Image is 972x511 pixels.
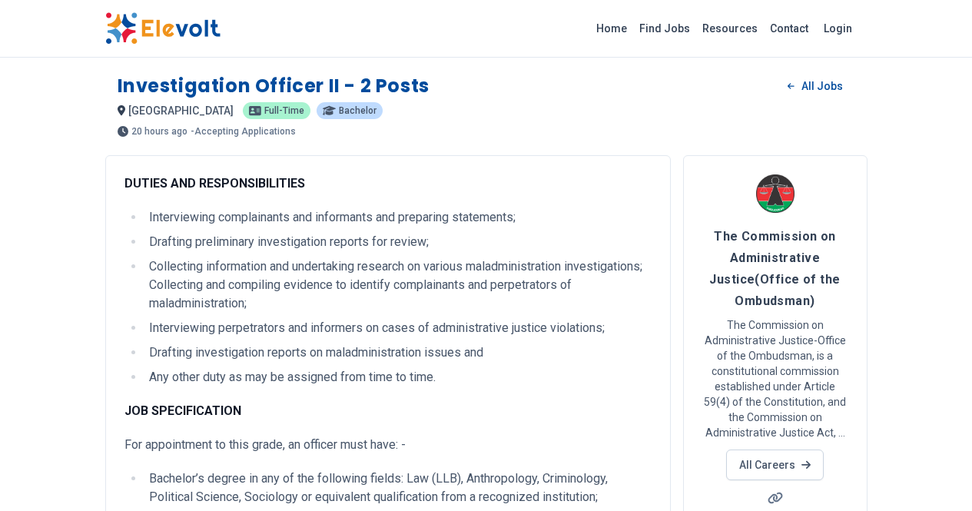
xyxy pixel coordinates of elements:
img: The Commission on Administrative Justice(Office of the Ombudsman) [756,174,795,213]
img: Elevolt [105,12,221,45]
strong: JOB SPECIFICATION [124,403,241,418]
li: Drafting preliminary investigation reports for review; [144,233,652,251]
span: Full-time [264,106,304,115]
strong: DUTIES AND RESPONSIBILITIES [124,176,305,191]
a: Find Jobs [633,16,696,41]
li: Bachelor’s degree in any of the following fields: Law (LLB), Anthropology, Criminology, Political... [144,470,652,506]
a: Login [814,13,861,44]
p: For appointment to this grade, an officer must have: - [124,436,652,454]
li: Any other duty as may be assigned from time to time. [144,368,652,387]
p: - Accepting Applications [191,127,296,136]
p: The Commission on Administrative Justice-Office of the Ombudsman, is a constitutional commission ... [702,317,848,440]
a: Resources [696,16,764,41]
li: Drafting investigation reports on maladministration issues and [144,343,652,362]
li: Interviewing complainants and informants and preparing statements; [144,208,652,227]
li: Collecting information and undertaking research on various maladministration investigations; Coll... [144,257,652,313]
li: Interviewing perpetrators and informers on cases of administrative justice violations; [144,319,652,337]
a: All Careers [726,450,824,480]
a: Home [590,16,633,41]
a: Contact [764,16,814,41]
span: Bachelor [339,106,377,115]
a: All Jobs [775,75,854,98]
span: [GEOGRAPHIC_DATA] [128,105,234,117]
h1: Investigation Officer II - 2 Posts [118,74,430,98]
span: 20 hours ago [131,127,187,136]
span: The Commission on Administrative Justice(Office of the Ombudsman) [709,229,840,308]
